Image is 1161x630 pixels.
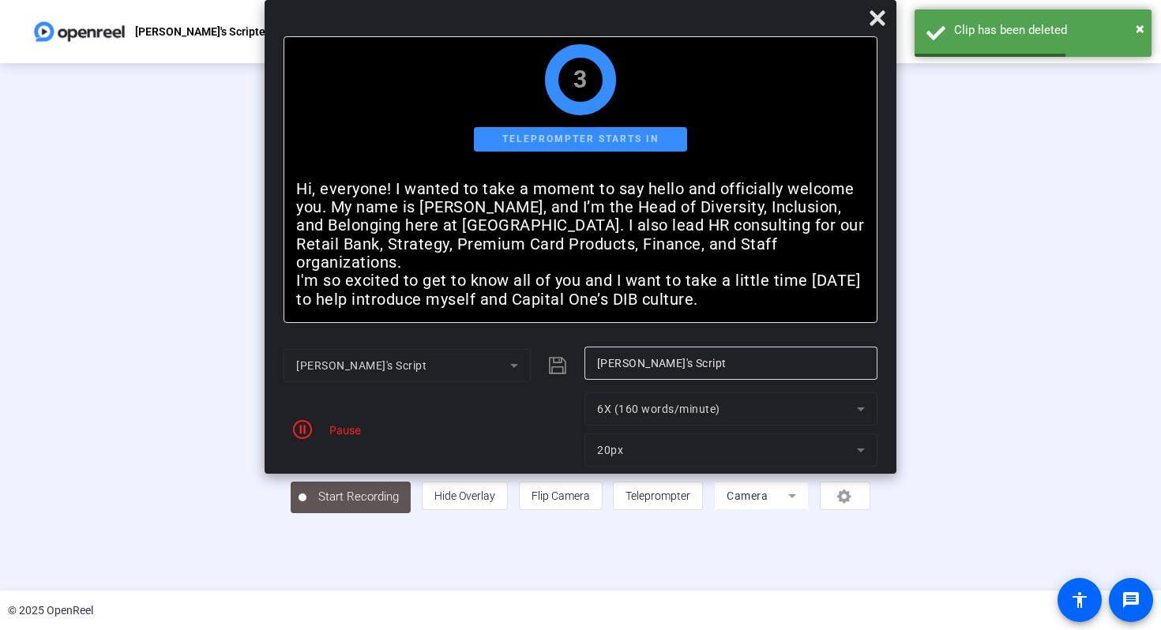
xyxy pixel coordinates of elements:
[1136,17,1144,40] button: Close
[474,127,687,152] div: Teleprompter starts in
[434,489,495,502] span: Hide Overlay
[532,489,590,502] span: Flip Camera
[954,21,1140,39] div: Clip has been deleted
[135,22,355,41] p: [PERSON_NAME]'s Scripted Video Response
[626,489,690,502] span: Teleprompter
[597,354,865,373] input: Title
[1136,19,1144,38] span: ×
[32,16,127,47] img: OpenReel logo
[1122,591,1140,609] mat-icon: message
[573,70,588,89] div: 3
[1070,591,1089,609] mat-icon: accessibility
[321,422,361,438] div: Pause
[8,602,93,619] div: © 2025 OpenReel
[306,488,411,506] span: Start Recording
[296,180,865,272] p: Hi, everyone! I wanted to take a moment to say hello and officially welcome you. My name is [PERS...
[296,272,865,309] p: I'm so excited to get to know all of you and I want to take a little time [DATE] to help introduc...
